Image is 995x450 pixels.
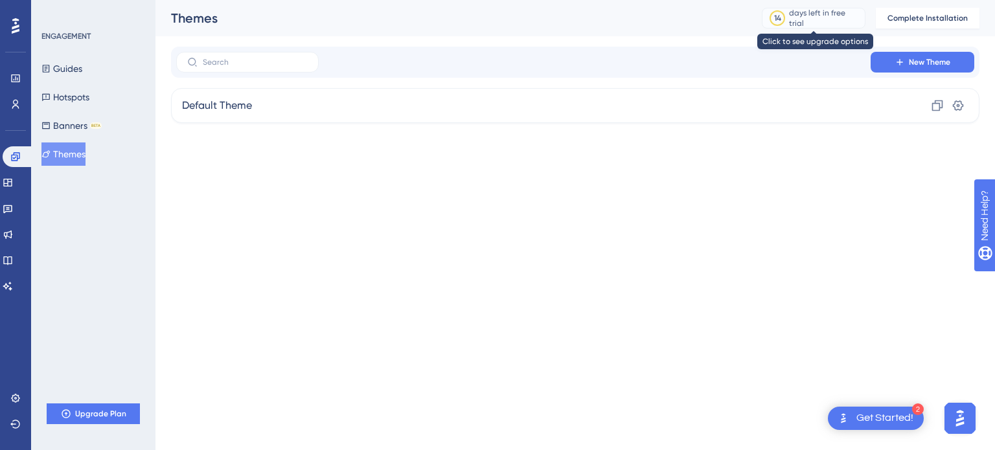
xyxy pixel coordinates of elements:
input: Search [203,58,308,67]
span: Default Theme [182,98,252,113]
div: 14 [774,13,781,23]
div: ENGAGEMENT [41,31,91,41]
button: BannersBETA [41,114,102,137]
button: Hotspots [41,85,89,109]
button: New Theme [871,52,974,73]
button: Complete Installation [876,8,979,28]
span: Upgrade Plan [75,409,126,419]
div: BETA [90,122,102,129]
div: 2 [912,403,924,415]
span: New Theme [909,57,950,67]
span: Need Help? [30,3,81,19]
button: Themes [41,142,86,166]
iframe: UserGuiding AI Assistant Launcher [941,399,979,438]
button: Guides [41,57,82,80]
button: Upgrade Plan [47,403,140,424]
span: Complete Installation [887,13,968,23]
img: launcher-image-alternative-text [836,411,851,426]
div: Get Started! [856,411,913,425]
div: Themes [171,9,729,27]
div: days left in free trial [789,8,861,28]
div: Open Get Started! checklist, remaining modules: 2 [828,407,924,430]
